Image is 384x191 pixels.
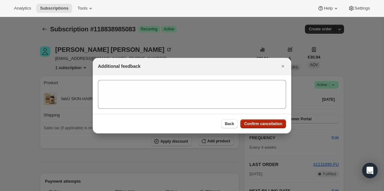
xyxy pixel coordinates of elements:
[278,62,287,71] button: Close
[98,63,140,69] h2: Additional feedback
[362,163,378,178] div: Open Intercom Messenger
[244,121,282,126] span: Confirm cancellation
[10,4,35,13] button: Analytics
[355,6,370,11] span: Settings
[324,6,332,11] span: Help
[221,119,238,128] button: Back
[225,121,234,126] span: Back
[40,6,68,11] span: Subscriptions
[74,4,98,13] button: Tools
[314,4,343,13] button: Help
[14,6,31,11] span: Analytics
[77,6,87,11] span: Tools
[344,4,374,13] button: Settings
[240,119,286,128] button: Confirm cancellation
[36,4,72,13] button: Subscriptions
